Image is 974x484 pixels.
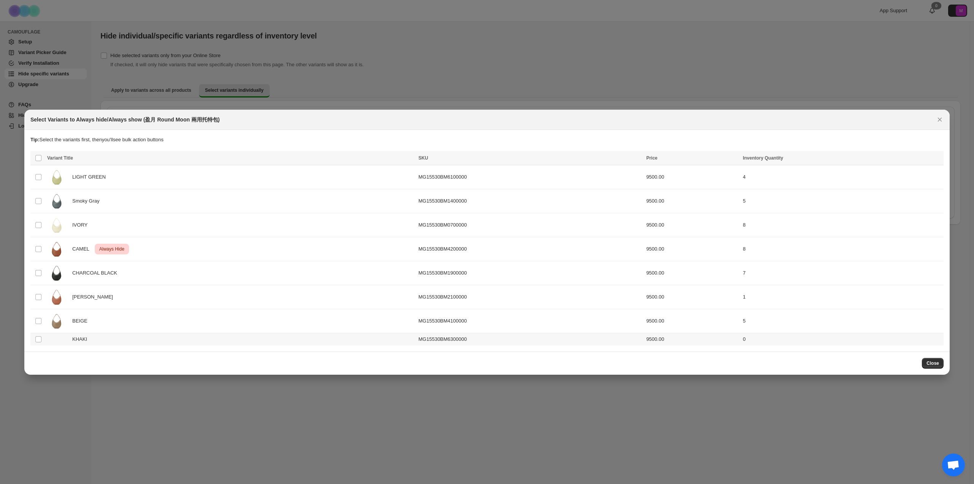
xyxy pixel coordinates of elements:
td: 9500.00 [644,261,741,285]
img: MG15530_BM21_color_01.jpg [47,288,66,307]
td: 8 [740,237,944,261]
td: 0 [740,333,944,345]
td: 5 [740,309,944,333]
td: 9500.00 [644,237,741,261]
span: SKU [419,155,428,161]
td: MG15530BM6100000 [416,165,644,189]
td: MG15530BM2100000 [416,285,644,309]
td: 9500.00 [644,333,741,345]
td: MG15530BM0700000 [416,213,644,237]
span: CAMEL [72,245,93,253]
span: Inventory Quantity [743,155,783,161]
img: MG15530_BM07_color_01.jpg [47,216,66,235]
span: Smoky Gray [72,197,103,205]
td: MG15530BM1400000 [416,189,644,213]
span: Variant Title [47,155,73,161]
td: 8 [740,213,944,237]
span: [PERSON_NAME] [72,293,117,301]
a: 打開聊天 [942,454,965,476]
span: Price [646,155,657,161]
td: 7 [740,261,944,285]
p: Select the variants first, then you'll see bulk action buttons [30,136,944,144]
span: KHAKI [72,335,91,343]
span: IVORY [72,221,92,229]
span: BEIGE [72,317,92,325]
td: 5 [740,189,944,213]
span: Always Hide [98,244,126,254]
td: MG15530BM4200000 [416,237,644,261]
h2: Select Variants to Always hide/Always show (盈月 Round Moon 兩用托特包) [30,116,220,123]
td: 9500.00 [644,189,741,213]
span: LIGHT GREEN [72,173,110,181]
td: 9500.00 [644,309,741,333]
img: MG15530_BM41_color_01.jpg [47,311,66,331]
td: 9500.00 [644,165,741,189]
td: MG15530BM4100000 [416,309,644,333]
img: MG15530_BM19_color_01.jpg [47,264,66,283]
td: 9500.00 [644,285,741,309]
span: Close [926,360,939,366]
img: MG15530_BM14_color_01.jpg [47,192,66,211]
span: CHARCOAL BLACK [72,269,121,277]
td: 9500.00 [644,213,741,237]
strong: Tip: [30,137,40,142]
td: 1 [740,285,944,309]
img: MG15530_BM42_color_01_e2968ce6-c018-4627-b03a-f1362583c1a7.webp [47,240,66,259]
button: Close [934,114,945,125]
td: MG15530BM6300000 [416,333,644,345]
td: MG15530BM1900000 [416,261,644,285]
button: Close [922,358,944,369]
td: 4 [740,165,944,189]
img: MG15530_BM61_color_01.jpg [47,168,66,187]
